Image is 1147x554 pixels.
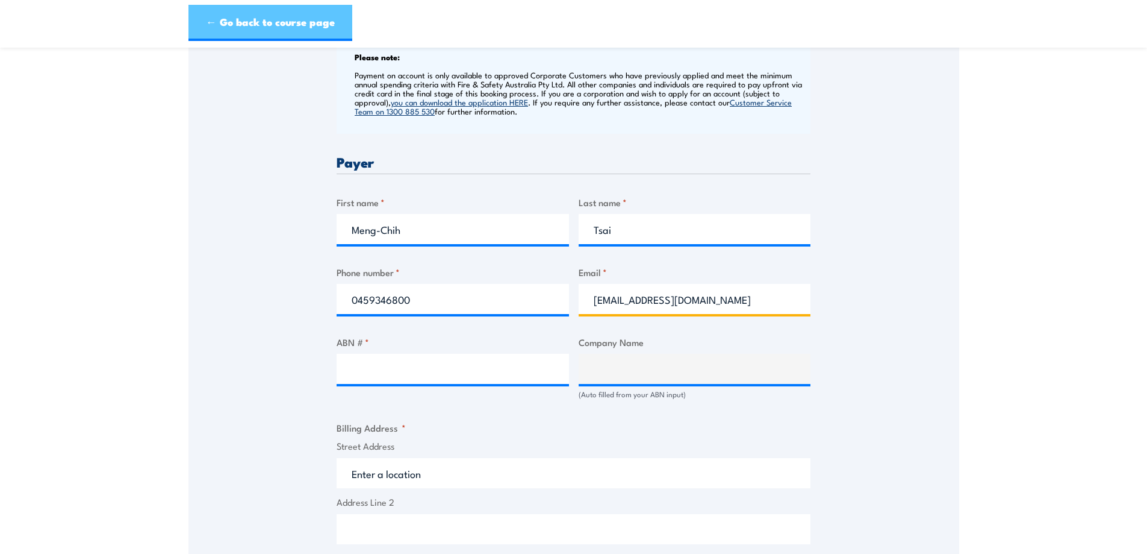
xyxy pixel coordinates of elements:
[337,458,810,488] input: Enter a location
[337,195,569,209] label: First name
[579,265,811,279] label: Email
[337,421,406,435] legend: Billing Address
[355,96,792,116] a: Customer Service Team on 1300 885 530
[391,96,528,107] a: you can download the application HERE
[337,439,810,453] label: Street Address
[355,71,807,116] p: Payment on account is only available to approved Corporate Customers who have previously applied ...
[579,389,811,400] div: (Auto filled from your ABN input)
[337,265,569,279] label: Phone number
[188,5,352,41] a: ← Go back to course page
[337,155,810,169] h3: Payer
[579,195,811,209] label: Last name
[579,335,811,349] label: Company Name
[355,51,400,63] b: Please note:
[337,335,569,349] label: ABN #
[337,496,810,509] label: Address Line 2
